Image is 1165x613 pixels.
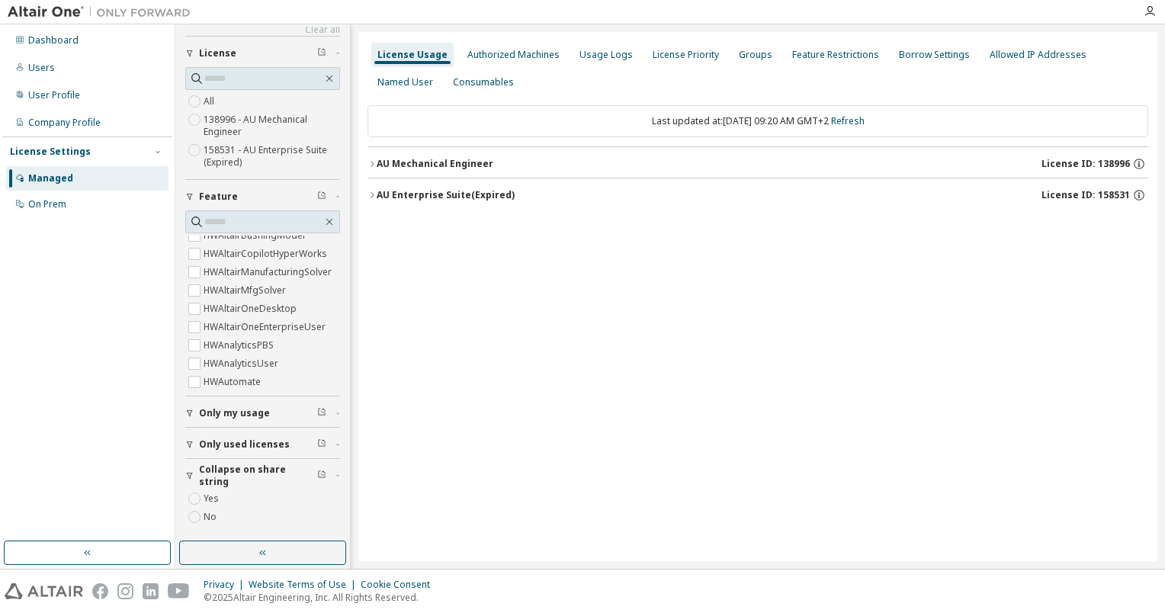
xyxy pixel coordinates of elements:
img: linkedin.svg [143,583,159,599]
label: HWAltairOneDesktop [204,300,300,318]
span: License [199,47,236,59]
span: License ID: 158531 [1041,189,1130,201]
label: All [204,92,217,111]
label: HWAltairManufacturingSolver [204,263,335,281]
label: 158531 - AU Enterprise Suite (Expired) [204,141,340,172]
span: Clear filter [317,407,326,419]
button: AU Mechanical EngineerLicense ID: 138996 [367,147,1148,181]
button: License [185,37,340,70]
div: Privacy [204,579,249,591]
div: Borrow Settings [899,49,970,61]
div: Allowed IP Addresses [990,49,1086,61]
div: Authorized Machines [467,49,560,61]
label: Yes [204,489,222,508]
img: youtube.svg [168,583,190,599]
span: License ID: 138996 [1041,158,1130,170]
span: Clear filter [317,191,326,203]
label: HWAltairBushingModel [204,226,308,245]
div: Consumables [453,76,514,88]
a: Clear all [185,24,340,36]
button: Collapse on share string [185,459,340,493]
button: AU Enterprise Suite(Expired)License ID: 158531 [367,178,1148,212]
label: HWAltairOneEnterpriseUser [204,318,329,336]
span: Clear filter [317,47,326,59]
label: HWAnalyticsUser [204,355,281,373]
div: Dashboard [28,34,79,47]
span: Feature [199,191,238,203]
div: Usage Logs [579,49,633,61]
div: AU Enterprise Suite (Expired) [377,189,515,201]
span: Only used licenses [199,438,290,451]
img: facebook.svg [92,583,108,599]
label: HWAnalyticsPBS [204,336,277,355]
div: Website Terms of Use [249,579,361,591]
div: Managed [28,172,73,185]
button: Only used licenses [185,428,340,461]
img: instagram.svg [117,583,133,599]
a: Refresh [831,114,865,127]
label: No [204,508,220,526]
span: Only my usage [199,407,270,419]
label: HWAutomate [204,373,264,391]
img: Altair One [8,5,198,20]
button: Feature [185,180,340,213]
label: HWAltairCopilotHyperWorks [204,245,330,263]
span: Clear filter [317,438,326,451]
div: On Prem [28,198,66,210]
div: License Settings [10,146,91,158]
div: Company Profile [28,117,101,129]
div: User Profile [28,89,80,101]
div: License Priority [653,49,719,61]
div: Groups [739,49,772,61]
div: Cookie Consent [361,579,439,591]
div: Last updated at: [DATE] 09:20 AM GMT+2 [367,105,1148,137]
div: Named User [377,76,433,88]
span: Clear filter [317,470,326,482]
div: AU Mechanical Engineer [377,158,493,170]
div: Feature Restrictions [792,49,879,61]
div: License Usage [377,49,448,61]
span: Collapse on share string [199,464,317,488]
p: © 2025 Altair Engineering, Inc. All Rights Reserved. [204,591,439,604]
img: altair_logo.svg [5,583,83,599]
button: Only my usage [185,396,340,430]
div: Users [28,62,55,74]
label: HWAltairMfgSolver [204,281,289,300]
label: 138996 - AU Mechanical Engineer [204,111,340,141]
